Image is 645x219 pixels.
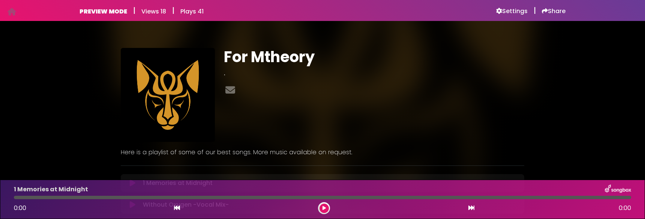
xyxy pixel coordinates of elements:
[224,48,524,66] h1: For Mtheory
[180,8,204,15] h6: Plays 41
[133,6,135,15] h5: |
[121,48,215,142] img: smoe8rFDQSm9NcB63BLU
[79,8,127,15] h6: PREVIEW MODE
[172,6,174,15] h5: |
[542,7,565,15] a: Share
[496,7,528,15] a: Settings
[619,204,631,213] span: 0:00
[141,8,166,15] h6: Views 18
[605,185,631,194] img: songbox-logo-white.png
[534,6,536,15] h5: |
[121,148,524,157] p: Here is a playlist of some of our best songs. More music available on request.
[143,179,213,188] p: 1 Memories at Midnight
[14,185,88,194] p: 1 Memories at Midnight
[224,69,524,77] h3: .
[14,204,26,212] span: 0:00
